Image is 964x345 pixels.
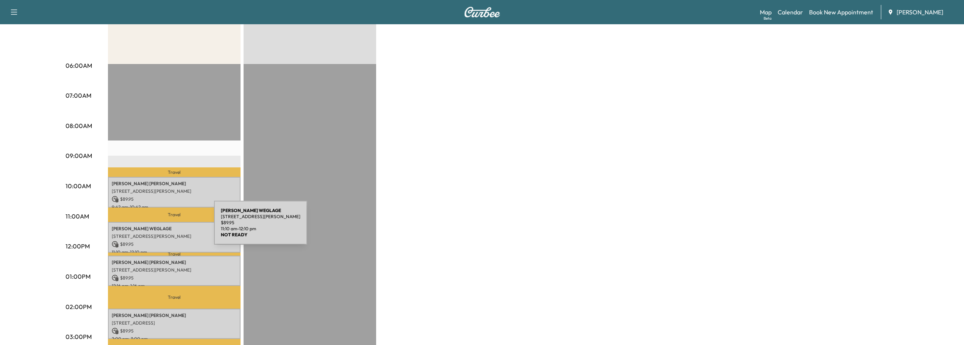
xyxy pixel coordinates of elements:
b: NOT READY [221,232,247,237]
p: $ 89.95 [112,275,237,281]
p: 12:00PM [66,242,90,251]
p: [STREET_ADDRESS][PERSON_NAME] [221,214,300,220]
p: $ 89.95 [112,196,237,203]
p: [PERSON_NAME] [PERSON_NAME] [112,259,237,265]
p: 11:10 am - 12:10 pm [112,249,237,255]
p: 9:42 am - 10:42 am [112,204,237,210]
a: Calendar [778,8,803,17]
div: Beta [764,16,772,21]
p: 06:00AM [66,61,92,70]
p: 02:00PM [66,302,92,311]
p: Travel [108,253,241,256]
p: 01:00PM [66,272,91,281]
p: [PERSON_NAME] [PERSON_NAME] [112,312,237,318]
p: [STREET_ADDRESS] [112,320,237,326]
p: $ 89.95 [221,220,300,226]
span: [PERSON_NAME] [897,8,943,17]
p: 12:16 pm - 1:16 pm [112,283,237,289]
p: $ 89.95 [112,328,237,334]
p: [PERSON_NAME] [PERSON_NAME] [112,181,237,187]
p: Travel [108,167,241,177]
a: Book New Appointment [809,8,873,17]
p: Travel [108,286,241,308]
p: 09:00AM [66,151,92,160]
p: Travel [108,208,241,222]
p: $ 89.95 [112,241,237,248]
p: 07:00AM [66,91,91,100]
p: [STREET_ADDRESS][PERSON_NAME] [112,188,237,194]
p: [STREET_ADDRESS][PERSON_NAME] [112,233,237,239]
p: 11:00AM [66,212,89,221]
p: 03:00PM [66,332,92,341]
p: 11:10 am - 12:10 pm [221,226,300,232]
p: 2:00 pm - 3:00 pm [112,336,237,342]
p: 10:00AM [66,181,91,190]
img: Curbee Logo [464,7,500,17]
p: 08:00AM [66,121,92,130]
p: [STREET_ADDRESS][PERSON_NAME] [112,267,237,273]
a: MapBeta [760,8,772,17]
p: [PERSON_NAME] WEGLAGE [112,226,237,232]
b: [PERSON_NAME] WEGLAGE [221,208,281,213]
